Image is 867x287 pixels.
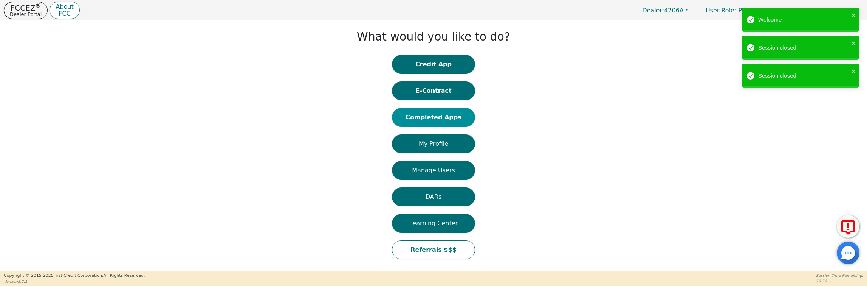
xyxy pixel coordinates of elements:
[758,72,849,80] div: Session closed
[10,4,42,12] p: FCCEZ
[392,108,475,127] button: Completed Apps
[10,12,42,17] p: Dealer Portal
[36,2,41,9] sup: ®
[357,30,510,44] h1: What would you like to do?
[103,273,145,278] span: All Rights Reserved.
[392,214,475,233] button: Learning Center
[837,215,859,238] button: Report Error to FCC
[816,278,863,284] p: 58:56
[758,16,849,24] div: Welcome
[4,279,145,284] p: Version 3.2.1
[706,7,736,14] span: User Role :
[698,3,769,18] a: User Role: Primary
[851,67,856,75] button: close
[816,273,863,278] p: Session Time Remaining:
[698,3,769,18] p: Primary
[50,2,79,19] button: AboutFCC
[851,11,856,19] button: close
[642,7,684,14] span: 4206A
[4,273,145,279] p: Copyright © 2015- 2025 First Credit Corporation.
[392,240,475,259] button: Referrals $$$
[392,55,475,74] button: Credit App
[56,11,73,17] p: FCC
[392,161,475,180] button: Manage Users
[392,187,475,206] button: DARs
[771,5,863,16] button: 4206A:[PERSON_NAME]
[4,2,48,19] button: FCCEZ®Dealer Portal
[758,44,849,52] div: Session closed
[392,134,475,153] button: My Profile
[851,39,856,47] button: close
[392,81,475,100] button: E-Contract
[56,4,73,10] p: About
[634,5,696,16] button: Dealer:4206A
[642,7,664,14] span: Dealer:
